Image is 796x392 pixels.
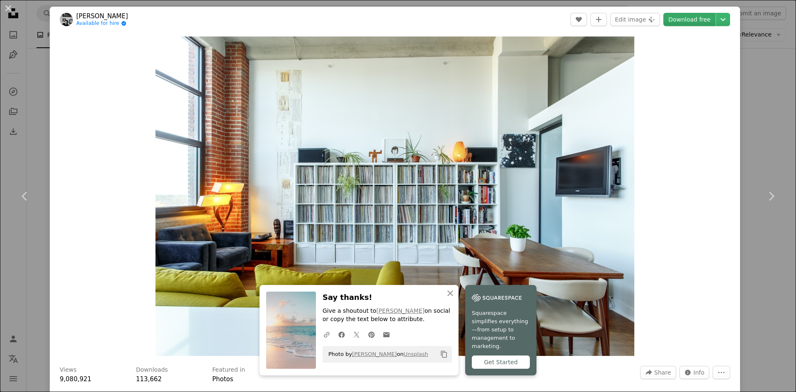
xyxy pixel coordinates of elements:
a: Download free [663,13,716,26]
a: Next [746,156,796,236]
a: Photos [212,375,233,383]
a: Share over email [379,326,394,343]
a: [PERSON_NAME] [352,351,397,357]
h3: Featured in [212,366,245,374]
div: Get Started [472,355,530,369]
button: Stats about this image [680,366,710,379]
a: [PERSON_NAME] [76,12,128,20]
a: Share on Twitter [349,326,364,343]
h3: Views [60,366,77,374]
button: Edit image [610,13,660,26]
img: rectangular brown wooden table [155,37,634,356]
button: Like [570,13,587,26]
button: Share this image [640,366,676,379]
a: [PERSON_NAME] [376,307,425,314]
p: Give a shoutout to on social or copy the text below to attribute. [323,307,452,324]
h3: Say thanks! [323,292,452,304]
button: More Actions [713,366,730,379]
a: Share on Facebook [334,326,349,343]
a: Share on Pinterest [364,326,379,343]
button: Choose download size [716,13,730,26]
span: 113,662 [136,375,162,383]
span: Share [654,366,671,379]
img: file-1747939142011-51e5cc87e3c9 [472,292,522,304]
button: Copy to clipboard [437,347,451,361]
h3: Downloads [136,366,168,374]
button: Zoom in on this image [155,37,634,356]
span: Photo by on [324,348,428,361]
span: Squarespace simplifies everything—from setup to management to marketing. [472,309,530,351]
a: Squarespace simplifies everything—from setup to management to marketing.Get Started [465,285,536,375]
button: Add to Collection [590,13,607,26]
span: 9,080,921 [60,375,91,383]
img: Go to Nathan Van Egmond's profile [60,13,73,26]
a: Unsplash [403,351,428,357]
a: Available for hire [76,20,128,27]
span: Info [694,366,705,379]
